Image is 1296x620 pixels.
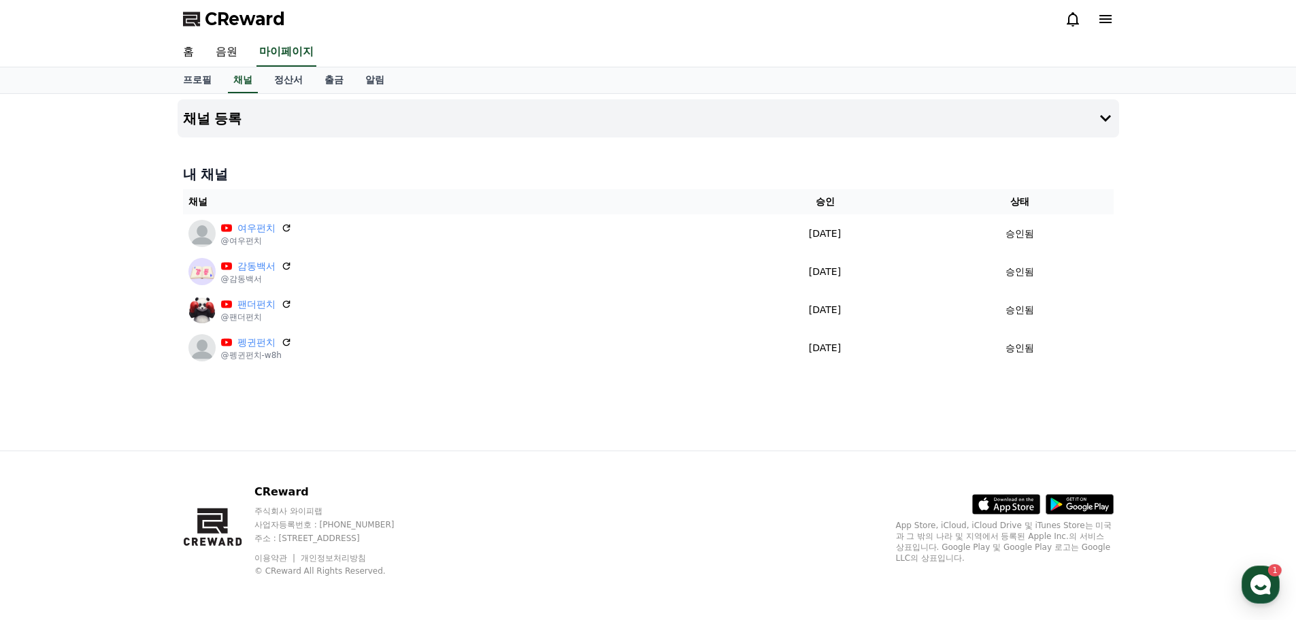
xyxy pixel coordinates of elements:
[314,67,354,93] a: 출금
[188,220,216,247] img: 여우펀치
[1006,341,1034,355] p: 승인됨
[254,553,297,563] a: 이용약관
[237,336,276,350] a: 펭귄펀치
[172,38,205,67] a: 홈
[188,334,216,361] img: 펭귄펀치
[237,297,276,312] a: 팬더펀치
[178,99,1119,137] button: 채널 등록
[188,258,216,285] img: 감동백서
[228,67,258,93] a: 채널
[729,227,922,241] p: [DATE]
[256,38,316,67] a: 마이페이지
[927,189,1113,214] th: 상태
[221,350,292,361] p: @펭귄펀치-w8h
[183,165,1114,184] h4: 내 채널
[254,566,420,576] p: © CReward All Rights Reserved.
[896,520,1114,564] p: App Store, iCloud, iCloud Drive 및 iTunes Store는 미국과 그 밖의 나라 및 지역에서 등록된 Apple Inc.의 서비스 상표입니다. Goo...
[729,265,922,279] p: [DATE]
[1006,265,1034,279] p: 승인됨
[254,533,420,544] p: 주소 : [STREET_ADDRESS]
[254,484,420,500] p: CReward
[188,296,216,323] img: 팬더펀치
[729,303,922,317] p: [DATE]
[205,38,248,67] a: 음원
[263,67,314,93] a: 정산서
[183,189,723,214] th: 채널
[237,259,276,274] a: 감동백서
[354,67,395,93] a: 알림
[221,235,292,246] p: @여우펀치
[729,341,922,355] p: [DATE]
[723,189,927,214] th: 승인
[221,274,292,284] p: @감동백서
[183,111,242,126] h4: 채널 등록
[254,506,420,517] p: 주식회사 와이피랩
[183,8,285,30] a: CReward
[172,67,222,93] a: 프로필
[237,221,276,235] a: 여우펀치
[301,553,366,563] a: 개인정보처리방침
[221,312,292,323] p: @팬더펀치
[205,8,285,30] span: CReward
[254,519,420,530] p: 사업자등록번호 : [PHONE_NUMBER]
[1006,303,1034,317] p: 승인됨
[1006,227,1034,241] p: 승인됨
